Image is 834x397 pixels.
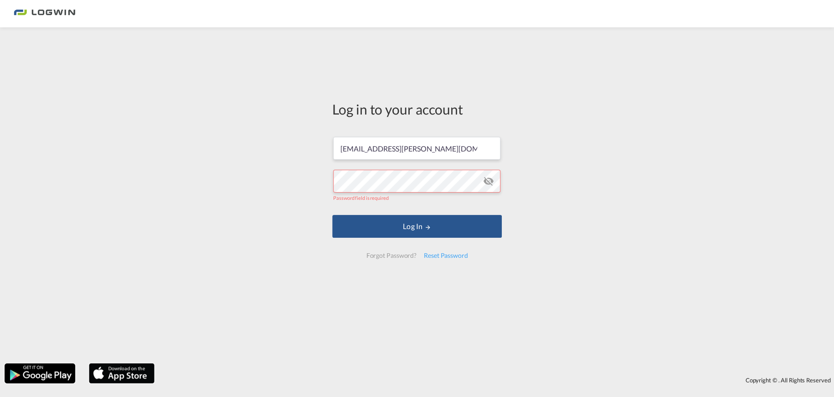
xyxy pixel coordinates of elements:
[14,4,75,24] img: 2761ae10d95411efa20a1f5e0282d2d7.png
[4,362,76,384] img: google.png
[420,247,472,264] div: Reset Password
[333,195,388,201] span: Password field is required
[362,247,420,264] div: Forgot Password?
[88,362,155,384] img: apple.png
[483,176,494,187] md-icon: icon-eye-off
[333,137,500,160] input: Enter email/phone number
[159,372,834,388] div: Copyright © . All Rights Reserved
[332,99,502,119] div: Log in to your account
[332,215,502,238] button: LOGIN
